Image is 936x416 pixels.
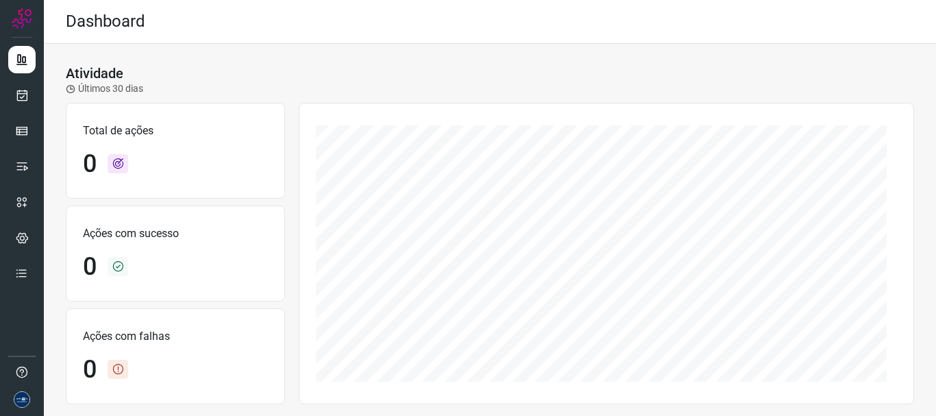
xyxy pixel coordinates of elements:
p: Total de ações [83,123,268,139]
h1: 0 [83,355,97,384]
p: Ações com sucesso [83,225,268,242]
h2: Dashboard [66,12,145,32]
img: Logo [12,8,32,29]
p: Últimos 30 dias [66,82,143,96]
h1: 0 [83,149,97,179]
h3: Atividade [66,65,123,82]
p: Ações com falhas [83,328,268,345]
img: d06bdf07e729e349525d8f0de7f5f473.png [14,391,30,408]
h1: 0 [83,252,97,282]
